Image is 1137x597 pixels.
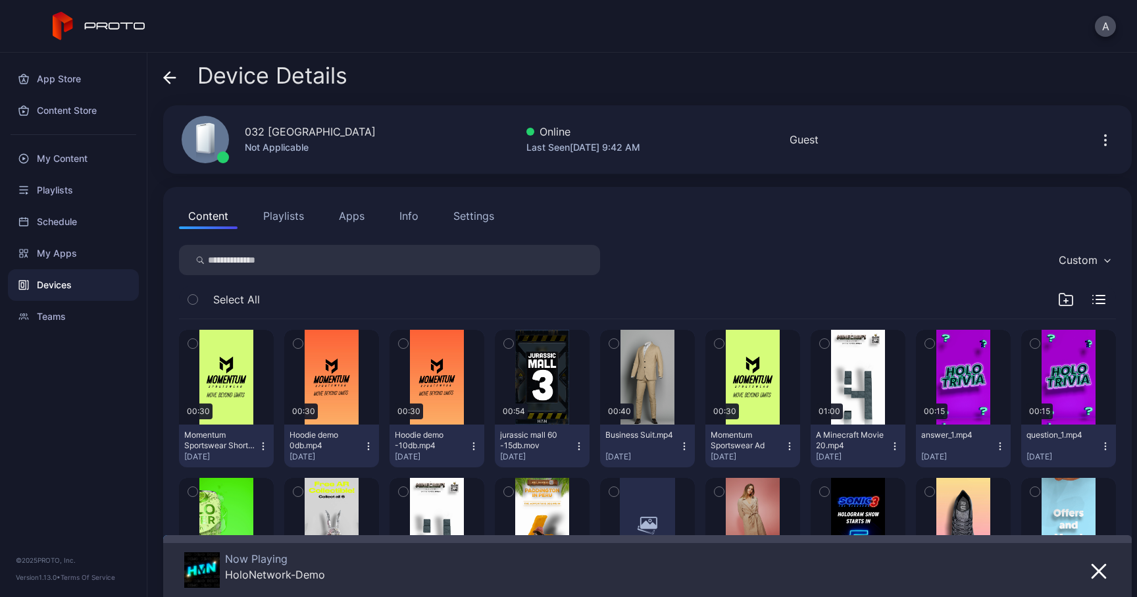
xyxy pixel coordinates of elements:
[453,208,494,224] div: Settings
[1095,16,1116,37] button: A
[916,425,1011,467] button: answer_1.mp4[DATE]
[179,203,238,229] button: Content
[245,140,376,155] div: Not Applicable
[705,425,800,467] button: Momentum Sportswear Ad[DATE]
[1026,452,1100,462] div: [DATE]
[225,552,325,565] div: Now Playing
[1059,253,1098,267] div: Custom
[600,425,695,467] button: Business Suit.mp4[DATE]
[605,452,679,462] div: [DATE]
[399,208,418,224] div: Info
[526,140,640,155] div: Last Seen [DATE] 9:42 AM
[390,203,428,229] button: Info
[8,238,139,269] a: My Apps
[921,452,995,462] div: [DATE]
[330,203,374,229] button: Apps
[1052,245,1116,275] button: Custom
[16,573,61,581] span: Version 1.13.0 •
[8,174,139,206] a: Playlists
[8,206,139,238] a: Schedule
[184,452,258,462] div: [DATE]
[395,430,467,451] div: Hoodie demo -10db.mp4
[390,425,484,467] button: Hoodie demo -10db.mp4[DATE]
[179,425,274,467] button: Momentum Sportswear Shorts -10db.mp4[DATE]
[8,301,139,332] a: Teams
[444,203,503,229] button: Settings
[921,430,994,440] div: answer_1.mp4
[1026,430,1099,440] div: question_1.mp4
[245,124,376,140] div: 032 [GEOGRAPHIC_DATA]
[290,430,362,451] div: Hoodie demo 0db.mp4
[395,452,468,462] div: [DATE]
[711,452,784,462] div: [DATE]
[16,555,131,565] div: © 2025 PROTO, Inc.
[1021,425,1116,467] button: question_1.mp4[DATE]
[500,452,574,462] div: [DATE]
[225,568,325,581] div: HoloNetwork-Demo
[526,124,640,140] div: Online
[8,269,139,301] a: Devices
[284,425,379,467] button: Hoodie demo 0db.mp4[DATE]
[8,143,139,174] a: My Content
[816,452,890,462] div: [DATE]
[500,430,572,451] div: jurassic mall 60 -15db.mov
[8,63,139,95] a: App Store
[254,203,313,229] button: Playlists
[8,95,139,126] a: Content Store
[290,452,363,462] div: [DATE]
[605,430,678,440] div: Business Suit.mp4
[213,292,260,307] span: Select All
[184,430,257,451] div: Momentum Sportswear Shorts -10db.mp4
[61,573,115,581] a: Terms Of Service
[816,430,888,451] div: A Minecraft Movie 20.mp4
[197,63,347,88] span: Device Details
[495,425,590,467] button: jurassic mall 60 -15db.mov[DATE]
[711,430,783,451] div: Momentum Sportswear Ad
[790,132,819,147] div: Guest
[811,425,905,467] button: A Minecraft Movie 20.mp4[DATE]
